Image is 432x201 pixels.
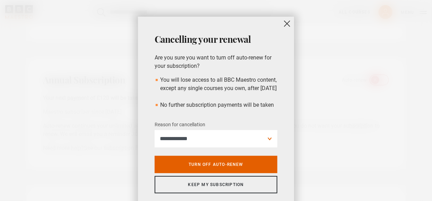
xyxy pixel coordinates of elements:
[155,156,277,173] a: Turn off auto-renew
[155,176,277,193] a: Keep my subscription
[155,101,277,109] li: No further subscription payments will be taken
[155,54,277,70] p: Are you sure you want to turn off auto-renew for your subscription?
[155,33,277,45] h2: Cancelling your renewal
[280,17,294,31] button: close
[155,121,205,129] label: Reason for cancellation
[155,76,277,93] li: You will lose access to all BBC Maestro content, except any single courses you own, after [DATE]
